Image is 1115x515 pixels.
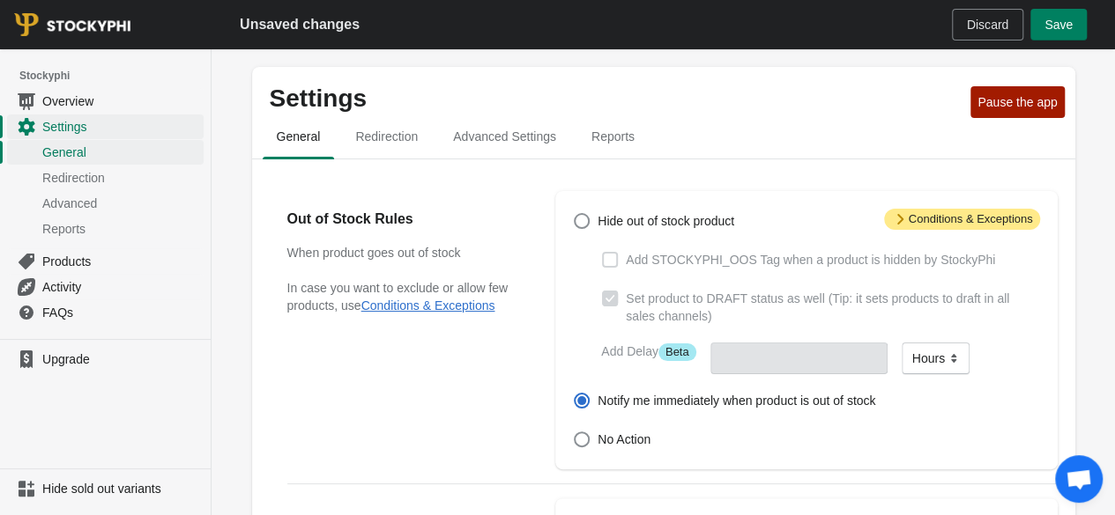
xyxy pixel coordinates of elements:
span: Stockyphi [19,67,211,85]
span: No Action [598,430,650,448]
a: Upgrade [7,347,204,372]
span: General [263,121,335,152]
div: Open chat [1055,455,1103,503]
span: Settings [42,118,200,136]
button: Pause the app [970,86,1064,118]
button: Save [1030,9,1087,40]
span: Reports [42,220,200,238]
h3: When product goes out of stock [287,244,521,261]
a: FAQs [7,299,204,325]
a: Hide sold out variants [7,476,204,501]
p: In case you want to exclude or allow few products, use [287,279,521,314]
button: redirection [338,114,435,159]
button: Conditions & Exceptions [361,298,495,313]
button: reports [574,114,652,159]
a: General [7,139,204,165]
span: Overview [42,92,200,110]
p: Settings [270,85,964,113]
span: Beta [658,343,696,361]
h2: Out of Stock Rules [287,209,521,230]
span: Hide sold out variants [42,480,200,497]
a: Products [7,248,204,274]
span: Hide out of stock product [598,212,734,230]
span: Notify me immediately when product is out of stock [598,392,875,409]
span: Redirection [341,121,432,152]
label: Add Delay [601,342,695,361]
span: Redirection [42,169,200,187]
span: Pause the app [977,95,1057,109]
span: Discard [967,18,1008,32]
span: Products [42,253,200,270]
span: Add STOCKYPHI_OOS Tag when a product is hidden by StockyPhi [626,251,995,269]
span: Upgrade [42,350,200,368]
a: Advanced [7,190,204,216]
span: Set product to DRAFT status as well (Tip: it sets products to draft in all sales channels) [626,290,1039,325]
button: Discard [952,9,1023,40]
a: Settings [7,114,204,139]
span: Reports [577,121,649,152]
span: Save [1044,18,1073,32]
button: Advanced settings [435,114,574,159]
a: Overview [7,88,204,114]
span: FAQs [42,304,200,321]
span: Advanced [42,195,200,212]
span: Advanced Settings [439,121,570,152]
h2: Unsaved changes [240,14,360,35]
span: General [42,143,200,161]
a: Activity [7,274,204,299]
span: Conditions & Exceptions [884,209,1040,230]
button: general [259,114,338,159]
a: Reports [7,216,204,241]
a: Redirection [7,165,204,190]
span: Activity [42,278,200,296]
